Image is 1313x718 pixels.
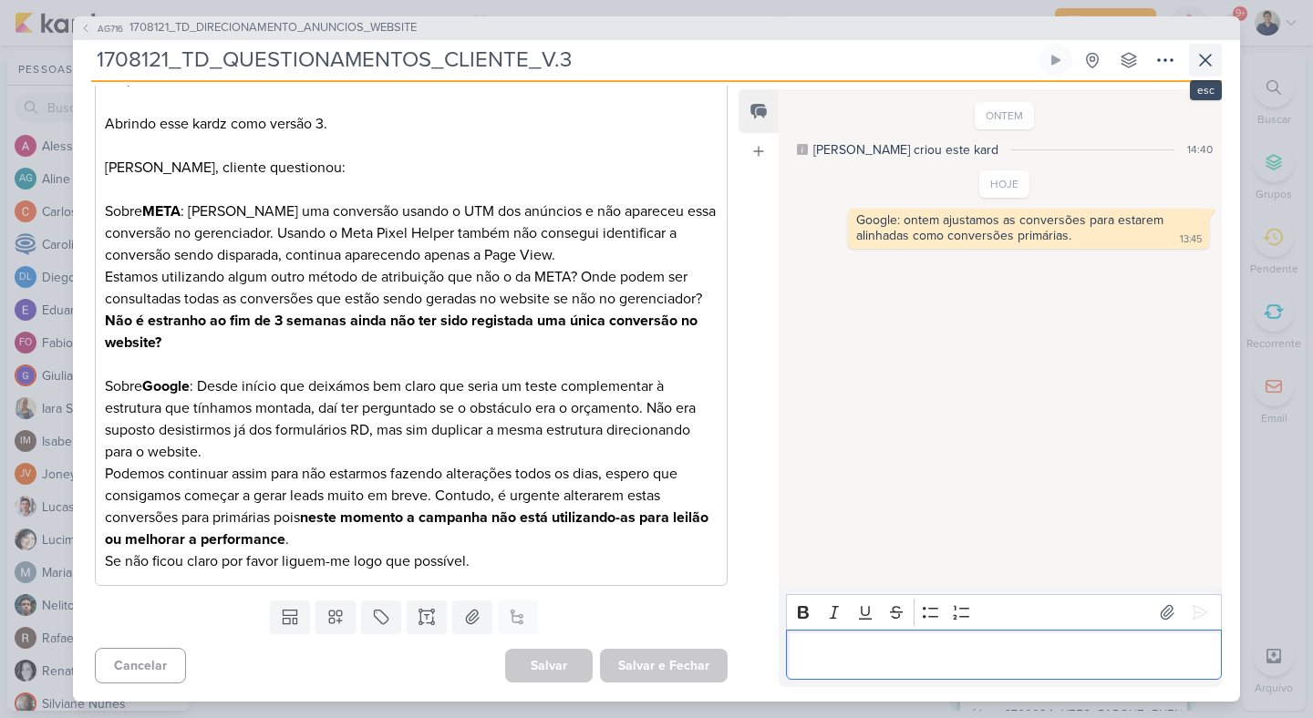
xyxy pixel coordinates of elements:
p: Podemos continuar assim para não estarmos fazendo alterações todos os dias, espero que consigamos... [105,463,718,550]
div: 13:45 [1180,232,1202,247]
div: [PERSON_NAME] criou este kard [813,140,998,159]
strong: Google [142,377,190,395]
div: Editor editing area: main [786,630,1222,680]
div: Editor editing area: main [95,55,728,586]
strong: neste momento a campanha não está utilizando-as para leilão ou melhorar a performance [105,508,708,549]
p: Se não ficou claro por favor liguem-me logo que possível. [105,550,718,572]
input: Kard Sem Título [91,44,1036,77]
p: Estamos utilizando algum outro método de atribuição que não o da META? Onde podem ser consultadas... [105,266,718,354]
div: esc [1190,80,1222,100]
div: Ligar relógio [1049,53,1063,67]
strong: Não é estranho ao fim de 3 semanas ainda não ter sido registada uma única conversão no website? [105,312,698,352]
p: Olá, boa tarde! Abrindo esse kardz como versão 3. [PERSON_NAME], cliente questionou: Sobre : [PER... [105,69,718,266]
div: 14:40 [1187,141,1213,158]
strong: META [142,202,181,221]
div: Editor toolbar [786,594,1222,630]
p: Sobre : Desde início que deixámos bem claro que seria um teste complementar à estrutura que tínha... [105,354,718,463]
div: Google: ontem ajustamos as conversões para estarem alinhadas como conversões primárias. [856,212,1167,243]
button: Cancelar [95,648,186,683]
